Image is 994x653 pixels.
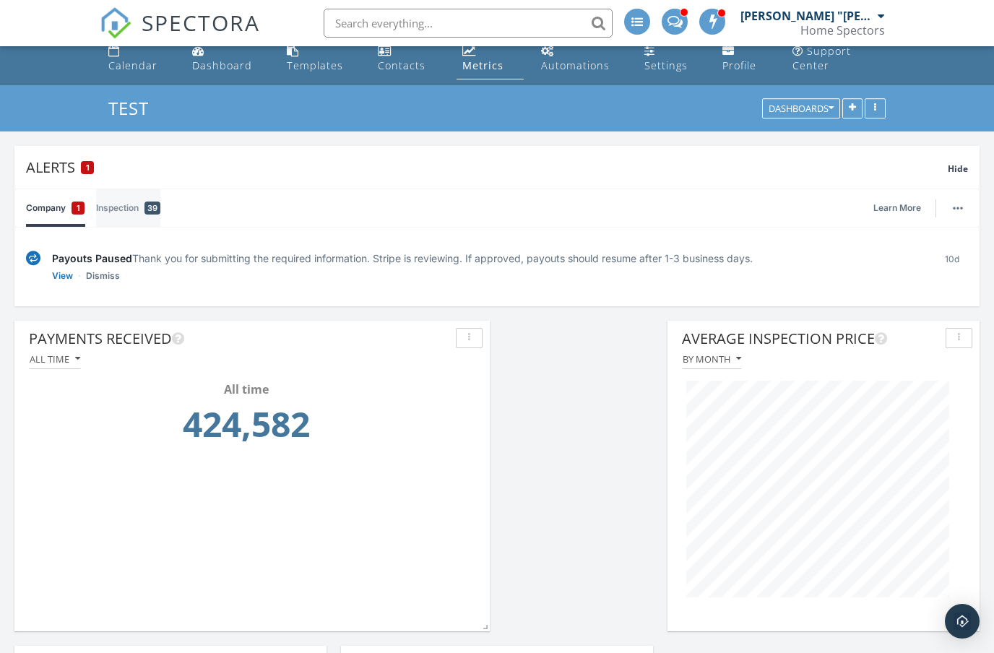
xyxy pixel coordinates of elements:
[683,354,741,364] div: By month
[26,189,85,227] a: Company
[948,163,968,175] span: Hide
[26,157,948,177] div: Alerts
[457,38,523,79] a: Metrics
[52,251,924,266] div: Thank you for submitting the required information. Stripe is reviewing. If approved, payouts shou...
[108,59,157,72] div: Calendar
[186,38,269,79] a: Dashboard
[873,201,930,215] a: Learn More
[462,59,504,72] div: Metrics
[86,163,90,173] span: 1
[769,104,834,114] div: Dashboards
[740,9,874,23] div: [PERSON_NAME] "[PERSON_NAME]" [PERSON_NAME]
[717,38,775,79] a: Company Profile
[52,252,132,264] span: Payouts Paused
[33,398,459,459] td: 424582.0
[762,99,840,119] button: Dashboards
[953,207,963,209] img: ellipsis-632cfdd7c38ec3a7d453.svg
[96,189,160,227] a: Inspection
[682,328,940,350] div: Average Inspection Price
[100,20,260,50] a: SPECTORA
[77,201,80,215] span: 1
[33,381,459,398] div: All time
[142,7,260,38] span: SPECTORA
[378,59,425,72] div: Contacts
[29,350,81,369] button: All time
[792,44,851,72] div: Support Center
[192,59,252,72] div: Dashboard
[26,251,40,266] img: under-review-2fe708636b114a7f4b8d.svg
[722,59,756,72] div: Profile
[935,251,968,283] div: 10d
[86,269,120,283] a: Dismiss
[800,23,885,38] div: Home Spectors
[103,38,175,79] a: Calendar
[324,9,613,38] input: Search everything...
[287,59,343,72] div: Templates
[945,604,980,639] div: Open Intercom Messenger
[535,38,628,79] a: Automations (Advanced)
[147,201,157,215] span: 39
[541,59,610,72] div: Automations
[100,7,131,39] img: The Best Home Inspection Software - Spectora
[639,38,704,79] a: Settings
[644,59,688,72] div: Settings
[787,38,892,79] a: Support Center
[372,38,445,79] a: Contacts
[52,269,73,283] a: View
[108,96,161,120] a: TEST
[30,354,80,364] div: All time
[682,350,742,369] button: By month
[281,38,360,79] a: Templates
[29,328,450,350] div: Payments Received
